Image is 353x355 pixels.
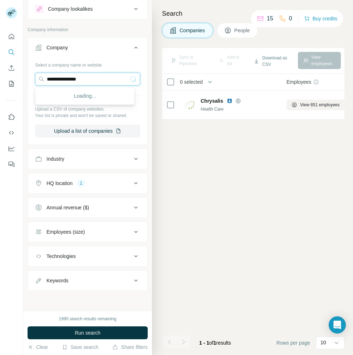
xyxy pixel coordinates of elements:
[289,14,292,23] p: 0
[28,344,48,351] button: Clear
[28,248,147,265] button: Technologies
[28,175,147,192] button: HQ location1
[35,59,140,68] div: Select a company name or website
[46,155,64,162] div: Industry
[6,62,17,74] button: Enrich CSV
[77,180,85,186] div: 1
[48,5,93,13] div: Company lookalikes
[304,14,337,24] button: Buy credits
[28,26,148,33] p: Company information
[28,0,147,18] button: Company lookalikes
[199,340,231,346] span: results
[183,99,195,111] img: Logo of Chrysalis
[6,111,17,123] button: Use Surfe on LinkedIn
[300,102,340,108] span: View 651 employees
[28,272,147,289] button: Keywords
[28,150,147,167] button: Industry
[6,158,17,171] button: Feedback
[329,316,346,334] div: Open Intercom Messenger
[28,39,147,59] button: Company
[6,46,17,59] button: Search
[214,340,216,346] span: 1
[286,99,345,110] button: View 651 employees
[28,223,147,240] button: Employees (size)
[6,126,17,139] button: Use Surfe API
[46,228,85,235] div: Employees (size)
[28,199,147,216] button: Annual revenue ($)
[267,14,273,23] p: 15
[249,53,295,70] button: Download as CSV
[227,98,232,104] img: LinkedIn logo
[286,78,311,86] span: Employees
[320,339,326,346] p: 10
[6,142,17,155] button: Dashboard
[35,106,140,112] p: Upload a CSV of company websites.
[6,30,17,43] button: Quick start
[6,77,17,90] button: My lists
[46,253,76,260] div: Technologies
[199,340,209,346] span: 1 - 1
[62,344,98,351] button: Save search
[180,78,203,86] span: 0 selected
[201,106,278,112] div: Health Care
[46,277,68,284] div: Keywords
[180,27,206,34] span: Companies
[234,27,251,34] span: People
[162,9,344,19] h4: Search
[209,340,214,346] span: of
[37,89,133,103] div: Loading...
[28,326,148,339] button: Run search
[201,97,223,104] span: Chrysalis
[75,329,100,336] span: Run search
[59,316,117,322] div: 1990 search results remaining
[276,339,310,346] span: Rows per page
[35,125,140,137] button: Upload a list of companies
[46,44,68,51] div: Company
[35,112,140,119] p: Your list is private and won't be saved or shared.
[46,204,89,211] div: Annual revenue ($)
[46,180,73,187] div: HQ location
[112,344,148,351] button: Share filters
